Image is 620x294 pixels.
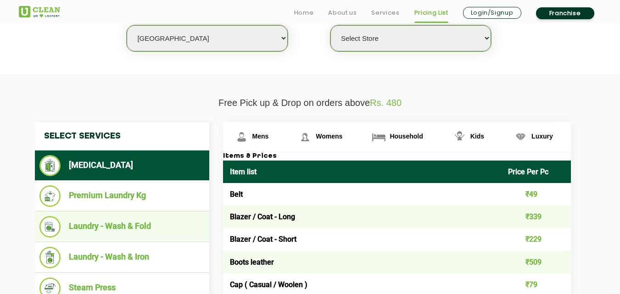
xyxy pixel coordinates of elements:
[390,133,423,140] span: Household
[414,7,448,18] a: Pricing List
[371,129,387,145] img: Household
[297,129,313,145] img: Womens
[223,183,502,205] td: Belt
[501,228,571,250] td: ₹229
[39,247,205,268] li: Laundry - Wash & Iron
[316,133,342,140] span: Womens
[531,133,553,140] span: Luxury
[39,247,61,268] img: Laundry - Wash & Iron
[39,155,205,176] li: [MEDICAL_DATA]
[223,228,502,250] td: Blazer / Coat - Short
[35,122,209,150] h4: Select Services
[501,183,571,205] td: ₹49
[513,129,529,145] img: Luxury
[39,216,61,238] img: Laundry - Wash & Fold
[223,205,502,228] td: Blazer / Coat - Long
[371,7,399,18] a: Services
[39,185,205,207] li: Premium Laundry Kg
[501,161,571,183] th: Price Per Pc
[39,216,205,238] li: Laundry - Wash & Fold
[370,98,402,108] span: Rs. 480
[19,98,602,108] p: Free Pick up & Drop on orders above
[252,133,269,140] span: Mens
[536,7,594,19] a: Franchise
[463,7,521,19] a: Login/Signup
[39,155,61,176] img: Dry Cleaning
[234,129,250,145] img: Mens
[19,6,60,17] img: UClean Laundry and Dry Cleaning
[501,205,571,228] td: ₹339
[39,185,61,207] img: Premium Laundry Kg
[470,133,484,140] span: Kids
[452,129,468,145] img: Kids
[501,251,571,273] td: ₹509
[328,7,357,18] a: About us
[294,7,314,18] a: Home
[223,161,502,183] th: Item list
[223,251,502,273] td: Boots leather
[223,152,571,161] h3: Items & Prices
